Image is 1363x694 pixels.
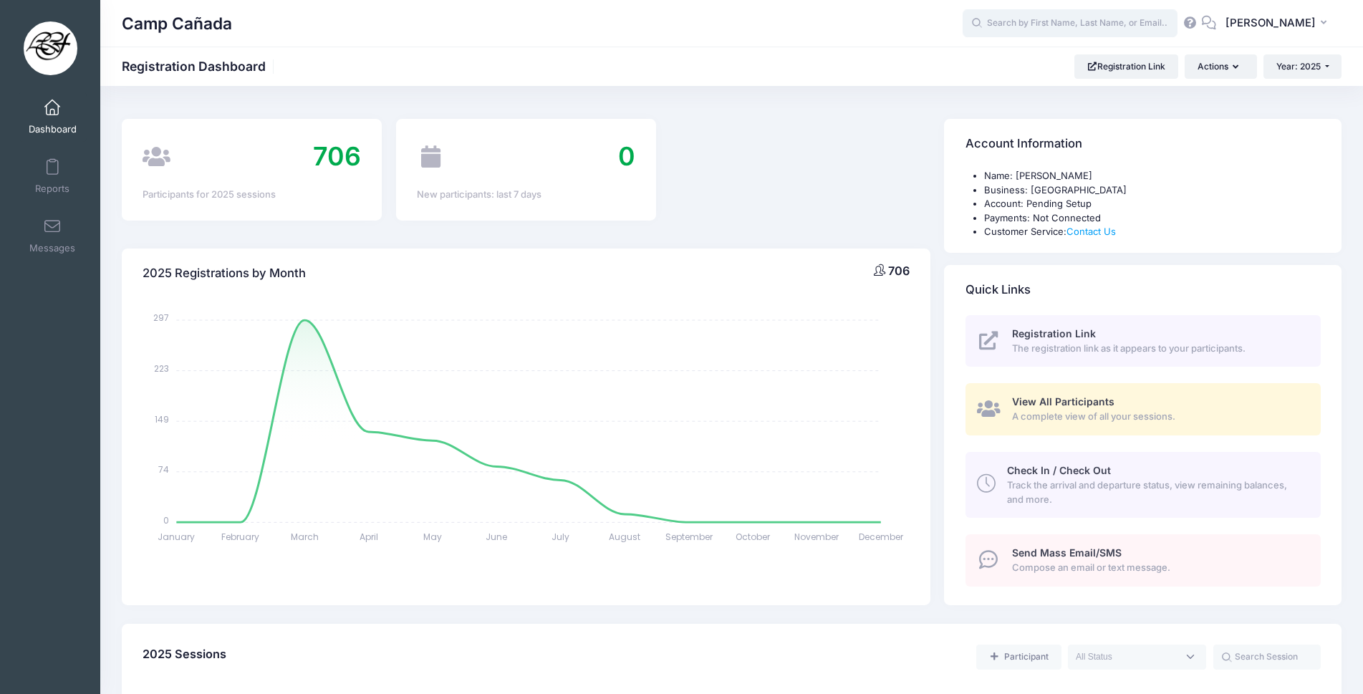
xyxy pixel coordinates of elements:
[19,92,87,142] a: Dashboard
[143,188,361,202] div: Participants for 2025 sessions
[1012,546,1122,559] span: Send Mass Email/SMS
[1076,650,1177,663] textarea: Search
[1185,54,1256,79] button: Actions
[1007,464,1111,476] span: Check In / Check Out
[888,264,910,278] span: 706
[19,211,87,261] a: Messages
[155,362,170,375] tspan: 223
[143,647,226,661] span: 2025 Sessions
[552,531,570,543] tspan: July
[19,151,87,201] a: Reports
[665,531,713,543] tspan: September
[158,531,196,543] tspan: January
[984,225,1321,239] li: Customer Service:
[1225,15,1316,31] span: [PERSON_NAME]
[222,531,260,543] tspan: February
[965,315,1321,367] a: Registration Link The registration link as it appears to your participants.
[417,188,635,202] div: New participants: last 7 days
[965,383,1321,435] a: View All Participants A complete view of all your sessions.
[795,531,840,543] tspan: November
[965,534,1321,587] a: Send Mass Email/SMS Compose an email or text message.
[736,531,771,543] tspan: October
[29,242,75,254] span: Messages
[984,197,1321,211] li: Account: Pending Setup
[984,169,1321,183] li: Name: [PERSON_NAME]
[1213,645,1321,669] input: Search Session
[1216,7,1342,40] button: [PERSON_NAME]
[984,211,1321,226] li: Payments: Not Connected
[965,452,1321,518] a: Check In / Check Out Track the arrival and departure status, view remaining balances, and more.
[1012,327,1096,339] span: Registration Link
[155,413,170,425] tspan: 149
[154,312,170,324] tspan: 297
[963,9,1177,38] input: Search by First Name, Last Name, or Email...
[24,21,77,75] img: Camp Cañada
[965,269,1031,310] h4: Quick Links
[618,140,635,172] span: 0
[1012,342,1304,356] span: The registration link as it appears to your participants.
[486,531,508,543] tspan: June
[1012,561,1304,575] span: Compose an email or text message.
[1012,395,1114,408] span: View All Participants
[984,183,1321,198] li: Business: [GEOGRAPHIC_DATA]
[122,7,232,40] h1: Camp Cañada
[965,124,1082,165] h4: Account Information
[976,645,1061,669] a: Add a new manual registration
[159,463,170,476] tspan: 74
[122,59,278,74] h1: Registration Dashboard
[360,531,378,543] tspan: April
[1074,54,1178,79] a: Registration Link
[859,531,904,543] tspan: December
[1066,226,1116,237] a: Contact Us
[1007,478,1304,506] span: Track the arrival and departure status, view remaining balances, and more.
[1012,410,1304,424] span: A complete view of all your sessions.
[423,531,442,543] tspan: May
[164,514,170,526] tspan: 0
[143,253,306,294] h4: 2025 Registrations by Month
[1276,61,1321,72] span: Year: 2025
[35,183,69,195] span: Reports
[1263,54,1342,79] button: Year: 2025
[609,531,640,543] tspan: August
[313,140,361,172] span: 706
[291,531,319,543] tspan: March
[29,123,77,135] span: Dashboard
